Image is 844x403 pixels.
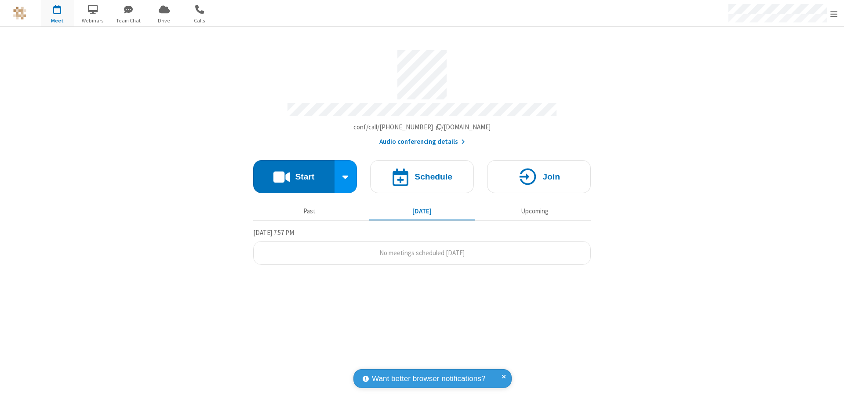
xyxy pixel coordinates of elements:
[542,172,560,181] h4: Join
[335,160,357,193] div: Start conference options
[482,203,588,220] button: Upcoming
[487,160,591,193] button: Join
[353,123,491,131] span: Copy my meeting room link
[148,17,181,25] span: Drive
[822,380,837,397] iframe: Chat
[183,17,216,25] span: Calls
[370,160,474,193] button: Schedule
[112,17,145,25] span: Team Chat
[253,227,591,265] section: Today's Meetings
[369,203,475,220] button: [DATE]
[415,172,452,181] h4: Schedule
[253,44,591,147] section: Account details
[253,228,294,237] span: [DATE] 7:57 PM
[372,373,485,385] span: Want better browser notifications?
[257,203,363,220] button: Past
[76,17,109,25] span: Webinars
[253,160,335,193] button: Start
[379,137,465,147] button: Audio conferencing details
[379,249,465,257] span: No meetings scheduled [DATE]
[41,17,74,25] span: Meet
[353,122,491,132] button: Copy my meeting room linkCopy my meeting room link
[295,172,314,181] h4: Start
[13,7,26,20] img: QA Selenium DO NOT DELETE OR CHANGE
